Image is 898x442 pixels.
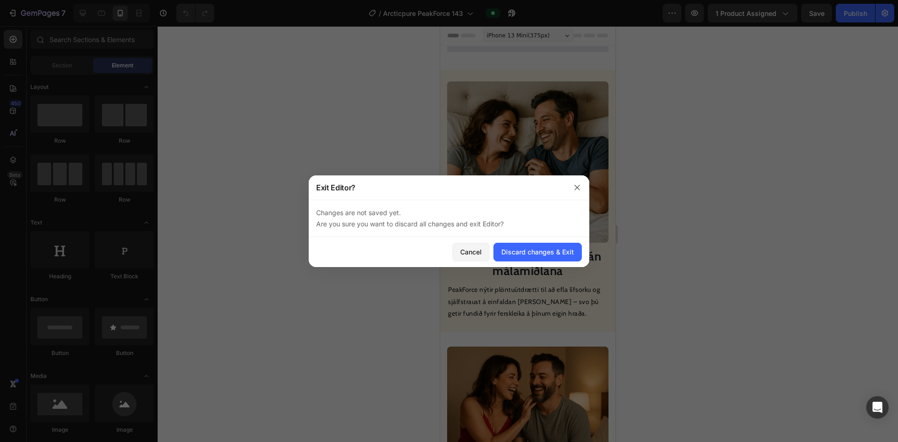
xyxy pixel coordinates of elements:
[8,258,167,293] p: PeakForce nýtir plöntuútdrætti til að efla lífsorku og sjálfstraust á einfaldan [PERSON_NAME] – s...
[7,55,168,217] img: gempages_569571451670103020-3384054c-3e5e-471c-9677-46f00c6d6a95.webp
[501,247,574,257] div: Discard changes & Exit
[452,243,490,261] button: Cancel
[7,222,168,253] h2: Náttúrulegur stuðningur, án málamiðlana
[460,247,482,257] div: Cancel
[316,182,355,193] p: Exit Editor?
[316,207,582,230] p: Changes are not saved yet. Are you sure you want to discard all changes and exit Editor?
[47,5,110,14] span: iPhone 13 Mini ( 375 px)
[493,243,582,261] button: Discard changes & Exit
[866,396,889,419] div: Open Intercom Messenger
